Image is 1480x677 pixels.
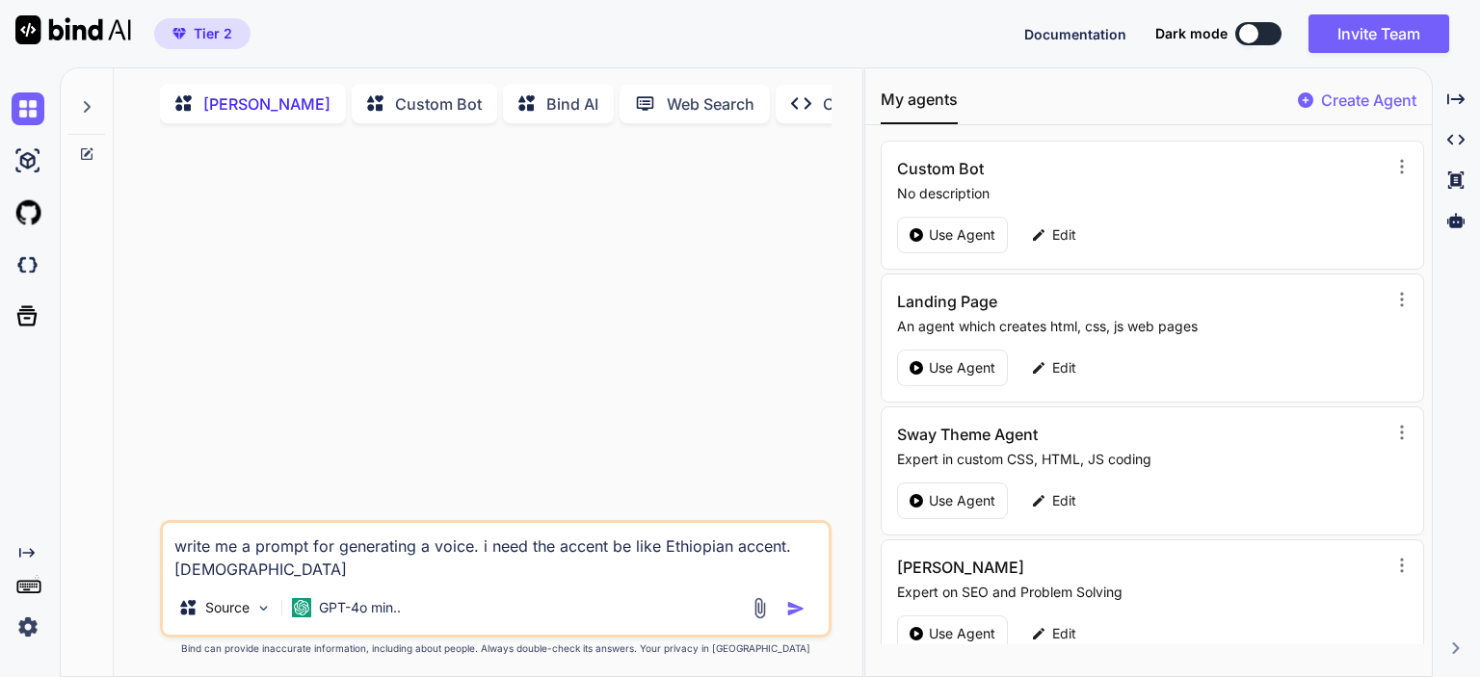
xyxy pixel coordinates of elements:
[12,611,44,643] img: settings
[1052,491,1076,510] p: Edit
[1155,24,1228,43] span: Dark mode
[897,184,1386,203] p: No description
[292,598,311,617] img: GPT-4o mini
[1024,26,1126,42] span: Documentation
[205,598,250,617] p: Source
[1308,14,1449,53] button: Invite Team
[786,599,806,618] img: icon
[12,92,44,125] img: chat
[1052,358,1076,378] p: Edit
[1052,225,1076,245] p: Edit
[172,28,186,39] img: premium
[749,597,771,619] img: attachment
[823,92,939,116] p: Code Generator
[897,290,1239,313] h3: Landing Page
[163,523,829,581] textarea: write me a prompt for generating a voice. i need the accent be like Ethiopian accent. [DEMOGRAPHI...
[255,600,272,616] img: Pick Models
[667,92,754,116] p: Web Search
[897,450,1386,469] p: Expert in custom CSS, HTML, JS coding
[12,248,44,281] img: darkCloudIdeIcon
[929,225,995,245] p: Use Agent
[12,196,44,229] img: githubLight
[1052,624,1076,643] p: Edit
[897,317,1386,336] p: An agent which creates html, css, js web pages
[154,18,251,49] button: premiumTier 2
[897,583,1386,602] p: Expert on SEO and Problem Solving
[929,491,995,510] p: Use Agent
[929,358,995,378] p: Use Agent
[897,556,1239,579] h3: [PERSON_NAME]
[203,92,330,116] p: [PERSON_NAME]
[194,24,232,43] span: Tier 2
[881,88,958,124] button: My agents
[1321,89,1416,112] p: Create Agent
[395,92,482,116] p: Custom Bot
[12,144,44,177] img: ai-studio
[929,624,995,643] p: Use Agent
[15,15,131,44] img: Bind AI
[546,92,598,116] p: Bind AI
[897,157,1239,180] h3: Custom Bot
[897,423,1239,446] h3: Sway Theme Agent
[319,598,401,617] p: GPT-4o min..
[1024,24,1126,44] button: Documentation
[160,641,832,656] p: Bind can provide inaccurate information, including about people. Always double-check its answers....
